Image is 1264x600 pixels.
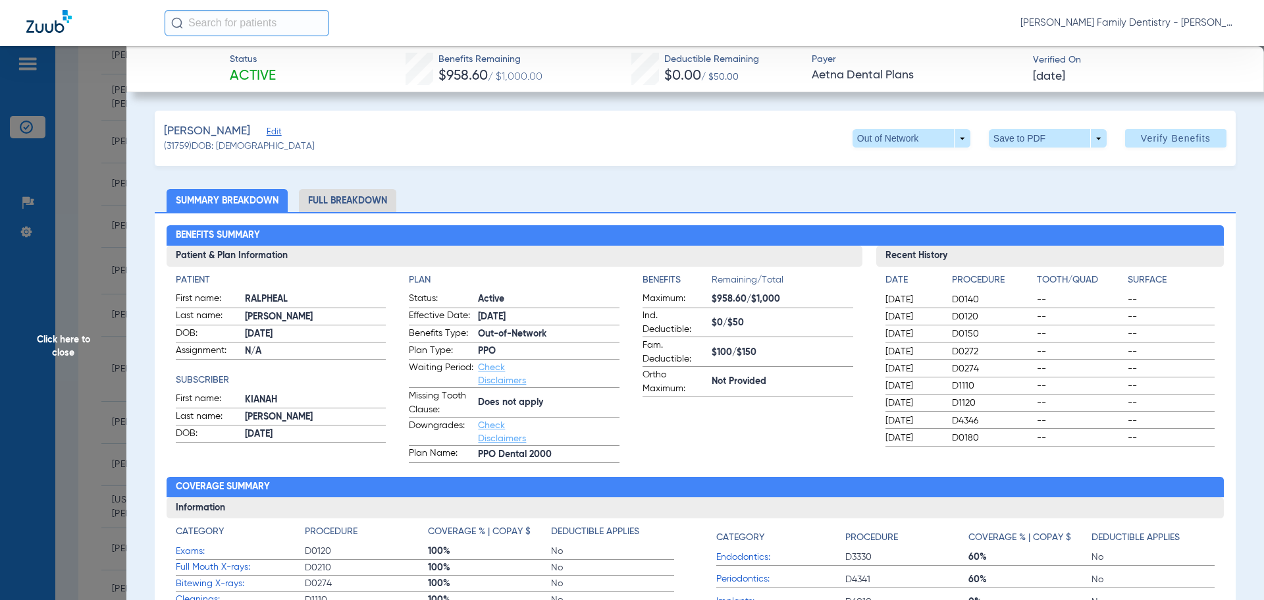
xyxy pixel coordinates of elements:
img: Search Icon [171,17,183,29]
span: Plan Type: [409,344,473,360]
span: [PERSON_NAME] Family Dentistry - [PERSON_NAME] Family Dentistry [1020,16,1238,30]
span: Ind. Deductible: [643,309,707,337]
span: 60% [968,573,1092,586]
span: / $1,000.00 [488,72,542,82]
h2: Coverage Summary [167,477,1224,498]
h4: Deductible Applies [1092,531,1180,545]
span: Edit [267,127,278,140]
span: Effective Date: [409,309,473,325]
span: [PERSON_NAME] [245,310,386,324]
span: Last name: [176,309,240,325]
span: Status: [409,292,473,308]
button: Out of Network [853,129,970,148]
span: Periodontics: [716,572,845,586]
span: Not Provided [712,375,853,389]
span: [DATE] [478,310,619,324]
span: Remaining/Total [712,273,853,292]
h4: Deductible Applies [551,525,639,539]
app-breakdown-title: Procedure [952,273,1032,292]
a: Check Disclaimers [478,363,526,385]
span: [DATE] [885,362,941,375]
h4: Coverage % | Copay $ [428,525,531,539]
span: -- [1128,327,1215,341]
span: [DATE] [885,396,941,410]
span: Maximum: [643,292,707,308]
span: PPO [478,344,619,358]
h4: Procedure [845,531,898,545]
span: No [551,561,674,574]
span: RALPHEAL [245,292,386,306]
h4: Patient [176,273,386,287]
span: -- [1037,396,1124,410]
img: Zuub Logo [26,10,72,33]
span: -- [1128,362,1215,375]
app-breakdown-title: Category [176,525,305,543]
span: No [1092,573,1215,586]
app-breakdown-title: Tooth/Quad [1037,273,1124,292]
span: [DATE] [885,414,941,427]
span: [DATE] [885,310,941,323]
span: D0210 [305,561,428,574]
app-breakdown-title: Surface [1128,273,1215,292]
span: -- [1037,310,1124,323]
span: D0150 [952,327,1032,341]
span: Does not apply [478,396,619,410]
span: [DATE] [245,427,386,441]
span: -- [1037,293,1124,306]
span: [DATE] [885,379,941,393]
h3: Patient & Plan Information [167,246,862,267]
app-breakdown-title: Category [716,525,845,549]
span: DOB: [176,427,240,443]
span: D0120 [305,545,428,558]
button: Verify Benefits [1125,129,1226,148]
span: KIANAH [245,393,386,407]
span: -- [1037,327,1124,341]
span: DOB: [176,327,240,342]
span: Active [478,292,619,306]
span: D0274 [305,577,428,590]
span: D0140 [952,293,1032,306]
span: D0180 [952,431,1032,445]
span: -- [1128,310,1215,323]
span: D0120 [952,310,1032,323]
span: $100/$150 [712,346,853,360]
h4: Benefits [643,273,712,287]
span: -- [1037,431,1124,445]
span: [DATE] [885,327,941,341]
span: -- [1037,345,1124,358]
span: Aetna Dental Plans [812,67,1022,84]
span: -- [1037,414,1124,427]
span: No [551,577,674,590]
span: Verify Benefits [1141,133,1211,144]
span: -- [1128,431,1215,445]
span: Exams: [176,545,305,559]
h3: Information [167,497,1224,518]
span: Endodontics: [716,551,845,564]
app-breakdown-title: Coverage % | Copay $ [428,525,551,543]
iframe: Chat Widget [1198,537,1264,600]
span: [DATE] [245,327,386,341]
span: Assignment: [176,344,240,360]
span: D1120 [952,396,1032,410]
span: 100% [428,545,551,558]
span: Full Mouth X-rays: [176,560,305,574]
app-breakdown-title: Date [885,273,941,292]
h4: Category [176,525,224,539]
span: No [551,545,674,558]
h4: Date [885,273,941,287]
h4: Category [716,531,764,545]
h4: Subscriber [176,373,386,387]
h4: Tooth/Quad [1037,273,1124,287]
span: $0/$50 [712,316,853,330]
span: -- [1128,345,1215,358]
span: Missing Tooth Clause: [409,389,473,417]
span: [PERSON_NAME] [164,123,250,140]
span: [DATE] [885,431,941,445]
span: D0272 [952,345,1032,358]
h4: Procedure [305,525,357,539]
h4: Plan [409,273,619,287]
span: Plan Name: [409,447,473,462]
span: Deductible Remaining [664,53,759,67]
